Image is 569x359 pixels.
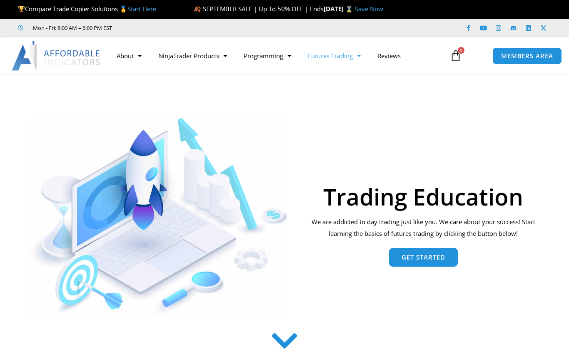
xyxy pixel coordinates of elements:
[492,47,562,64] a: MEMBERS AREA
[458,47,464,54] span: 0
[501,53,553,59] span: MEMBERS AREA
[31,23,112,33] span: Mon - Fri: 8:00 AM – 6:00 PM EST
[437,44,474,68] a: 0
[28,118,289,316] img: AdobeStock 293954085 1 Converted | Affordable Indicators – NinjaTrader
[18,5,156,13] span: Compare Trade Copier Solutions 🥇
[402,254,445,260] span: Get Started
[235,46,299,65] a: Programming
[369,46,409,65] a: Reviews
[124,24,249,32] iframe: Customer reviews powered by Trustpilot
[389,248,458,267] a: Get Started
[108,46,150,65] a: About
[306,185,541,208] h1: Trading Education
[12,41,101,71] img: LogoAI | Affordable Indicators – NinjaTrader
[355,5,383,13] a: Save Now
[193,5,324,13] span: 🍂 SEPTEMBER SALE | Up To 50% OFF | Ends
[150,46,235,65] a: NinjaTrader Products
[108,46,444,65] nav: Menu
[306,216,541,240] p: We are addicted to day trading just like you. We care about your success! Start learning the basi...
[18,6,25,12] img: 🏆
[324,5,355,13] strong: [DATE] ⌛
[127,5,156,13] a: Start Here
[299,46,369,65] a: Futures Trading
